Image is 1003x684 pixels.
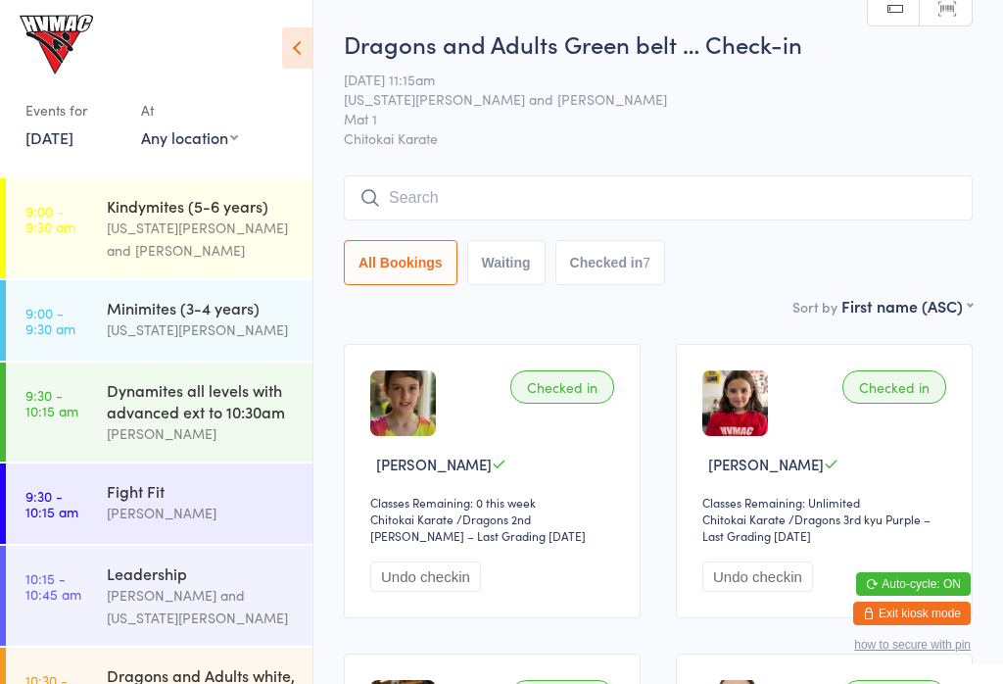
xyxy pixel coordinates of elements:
div: First name (ASC) [841,295,973,317]
div: 7 [643,255,650,270]
div: [PERSON_NAME] [107,502,296,524]
a: 9:30 -10:15 amFight Fit[PERSON_NAME] [6,464,312,544]
div: [PERSON_NAME] [107,422,296,445]
span: [PERSON_NAME] [376,454,492,474]
button: Checked in7 [555,240,666,285]
div: At [141,94,238,126]
button: Undo checkin [370,562,481,592]
time: 9:30 - 10:15 am [25,387,78,418]
a: 9:00 -9:30 amMinimites (3-4 years)[US_STATE][PERSON_NAME] [6,280,312,361]
div: Chitokai Karate [702,511,786,527]
time: 9:00 - 9:30 am [25,305,75,336]
div: Fight Fit [107,480,296,502]
span: / Dragons 3rd kyu Purple – Last Grading [DATE] [702,511,931,544]
button: Exit kiosk mode [853,602,971,625]
button: how to secure with pin [854,638,971,652]
div: Kindymites (5-6 years) [107,195,296,217]
span: Chitokai Karate [344,128,973,148]
div: Dynamites all levels with advanced ext to 10:30am [107,379,296,422]
div: Classes Remaining: Unlimited [702,494,952,511]
label: Sort by [792,297,837,317]
a: 9:00 -9:30 amKindymites (5-6 years)[US_STATE][PERSON_NAME] and [PERSON_NAME] [6,178,312,278]
button: Auto-cycle: ON [856,572,971,596]
div: Classes Remaining: 0 this week [370,494,620,511]
time: 9:00 - 9:30 am [25,203,75,234]
img: image1676269121.png [370,370,436,436]
button: All Bookings [344,240,457,285]
span: [PERSON_NAME] [708,454,824,474]
span: [DATE] 11:15am [344,70,942,89]
h2: Dragons and Adults Green belt … Check-in [344,27,973,60]
img: Hunter Valley Martial Arts Centre Morisset [20,15,93,74]
a: 9:30 -10:15 amDynamites all levels with advanced ext to 10:30am[PERSON_NAME] [6,363,312,462]
div: Chitokai Karate [370,511,454,527]
div: Checked in [510,370,614,404]
span: Mat 1 [344,109,942,128]
div: Checked in [842,370,946,404]
div: Leadership [107,562,296,584]
div: Minimites (3-4 years) [107,297,296,318]
div: Events for [25,94,121,126]
a: 10:15 -10:45 amLeadership[PERSON_NAME] and [US_STATE][PERSON_NAME] [6,546,312,646]
time: 10:15 - 10:45 am [25,570,81,602]
button: Waiting [467,240,546,285]
div: [PERSON_NAME] and [US_STATE][PERSON_NAME] [107,584,296,629]
a: [DATE] [25,126,73,148]
div: [US_STATE][PERSON_NAME] and [PERSON_NAME] [107,217,296,262]
span: [US_STATE][PERSON_NAME] and [PERSON_NAME] [344,89,942,109]
img: image1680302559.png [702,370,768,436]
div: Any location [141,126,238,148]
div: [US_STATE][PERSON_NAME] [107,318,296,341]
button: Undo checkin [702,562,813,592]
input: Search [344,175,973,220]
time: 9:30 - 10:15 am [25,488,78,519]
